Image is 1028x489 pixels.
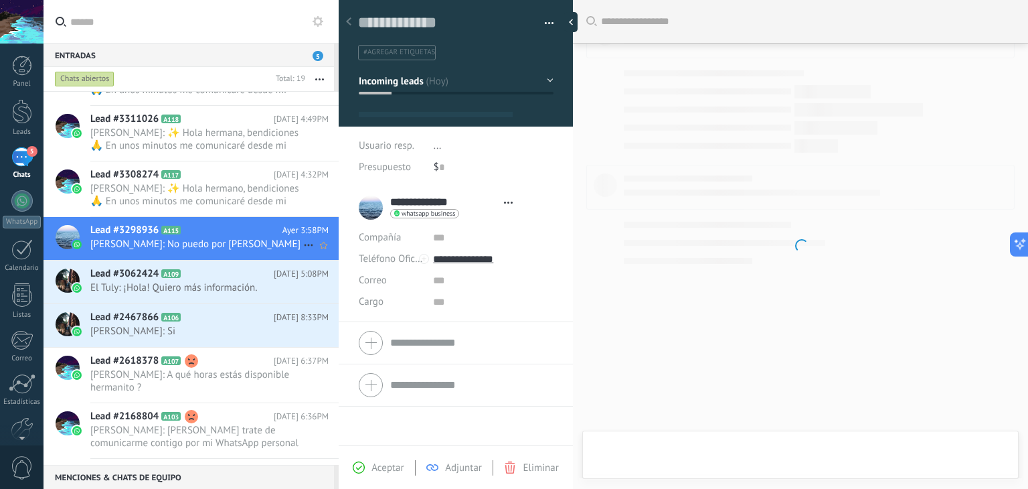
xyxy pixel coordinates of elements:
[434,157,553,178] div: $
[359,291,423,313] div: Cargo
[44,217,339,260] a: Lead #3298936 A115 Ayer 3:58PM [PERSON_NAME]: No puedo por [PERSON_NAME]
[282,224,329,237] span: Ayer 3:58PM
[359,157,424,178] div: Presupuesto
[90,424,303,449] span: [PERSON_NAME]: [PERSON_NAME] trate de comunicarme contigo por mi WhatsApp personal pero no tuve r...
[90,354,159,368] span: Lead #2618378
[363,48,435,57] span: #agregar etiquetas
[72,129,82,138] img: waba.svg
[72,327,82,336] img: waba.svg
[3,80,41,88] div: Panel
[90,168,159,182] span: Lead #3308274
[371,462,404,474] span: Aceptar
[27,146,37,157] span: 5
[313,51,323,61] span: 5
[3,171,41,180] div: Chats
[274,410,329,423] span: [DATE] 6:36PM
[90,182,303,208] span: [PERSON_NAME]: ✨ Hola hermano, bendiciones 🙏 En unos minutos me comunicaré desde mi número person...
[44,106,339,161] a: Lead #3311026 A118 [DATE] 4:49PM [PERSON_NAME]: ✨ Hola hermana, bendiciones 🙏 En unos minutos me ...
[90,281,303,294] span: El Tuly: ¡Hola! Quiero más información.
[44,348,339,403] a: Lead #2618378 A107 [DATE] 6:37PM [PERSON_NAME]: A qué horas estás disponible hermanito ?
[44,43,334,67] div: Entradas
[564,12,578,32] div: Ocultar
[90,113,159,126] span: Lead #3311026
[161,170,181,179] span: A117
[44,261,339,303] a: Lead #3062424 A109 [DATE] 5:08PM El Tuly: ¡Hola! Quiero más información.
[434,139,442,152] span: ...
[90,224,159,237] span: Lead #3298936
[274,267,329,281] span: [DATE] 5:08PM
[402,210,455,217] span: whatsapp business
[3,354,41,363] div: Correo
[44,304,339,347] a: Lead #2467866 A106 [DATE] 8:33PM [PERSON_NAME]: Si
[55,71,114,87] div: Chats abiertos
[359,135,424,157] div: Usuario resp.
[44,465,334,489] div: Menciones & Chats de equipo
[161,412,181,421] span: A103
[359,227,423,249] div: Compañía
[44,403,339,458] a: Lead #2168804 A103 [DATE] 6:36PM [PERSON_NAME]: [PERSON_NAME] trate de comunicarme contigo por mi...
[3,311,41,320] div: Listas
[3,398,41,407] div: Estadísticas
[274,168,329,182] span: [DATE] 4:32PM
[90,325,303,338] span: [PERSON_NAME]: Si
[161,226,181,234] span: A115
[90,238,303,251] span: [PERSON_NAME]: No puedo por [PERSON_NAME]
[445,462,482,474] span: Adjuntar
[305,67,334,91] button: Más
[90,311,159,324] span: Lead #2467866
[90,368,303,394] span: [PERSON_NAME]: A qué horas estás disponible hermanito ?
[72,240,82,249] img: waba.svg
[161,356,181,365] span: A107
[3,216,41,228] div: WhatsApp
[359,161,411,173] span: Presupuesto
[161,313,181,322] span: A106
[72,370,82,380] img: waba.svg
[270,72,305,86] div: Total: 19
[44,161,339,216] a: Lead #3308274 A117 [DATE] 4:32PM [PERSON_NAME]: ✨ Hola hermano, bendiciones 🙏 En unos minutos me ...
[72,426,82,435] img: waba.svg
[72,283,82,293] img: waba.svg
[359,297,383,307] span: Cargo
[359,139,414,152] span: Usuario resp.
[72,184,82,194] img: waba.svg
[274,354,329,368] span: [DATE] 6:37PM
[161,115,181,123] span: A118
[90,127,303,152] span: [PERSON_NAME]: ✨ Hola hermana, bendiciones 🙏 En unos minutos me comunicaré desde mi número person...
[359,274,387,287] span: Correo
[3,264,41,273] div: Calendario
[359,270,387,291] button: Correo
[359,249,423,270] button: Teléfono Oficina
[523,462,558,474] span: Eliminar
[90,267,159,281] span: Lead #3062424
[90,410,159,423] span: Lead #2168804
[274,113,329,126] span: [DATE] 4:49PM
[274,311,329,324] span: [DATE] 8:33PM
[3,128,41,137] div: Leads
[161,269,181,278] span: A109
[359,253,428,265] span: Teléfono Oficina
